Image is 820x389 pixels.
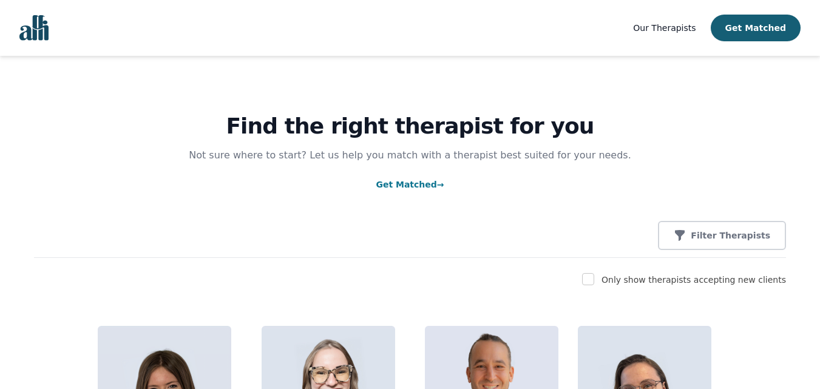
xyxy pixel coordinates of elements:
p: Not sure where to start? Let us help you match with a therapist best suited for your needs. [177,148,643,163]
span: → [437,180,444,189]
a: Our Therapists [633,21,696,35]
span: Our Therapists [633,23,696,33]
button: Get Matched [711,15,801,41]
img: alli logo [19,15,49,41]
a: Get Matched [376,180,444,189]
p: Filter Therapists [691,229,770,242]
button: Filter Therapists [658,221,786,250]
label: Only show therapists accepting new clients [601,275,786,285]
h1: Find the right therapist for you [34,114,786,138]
